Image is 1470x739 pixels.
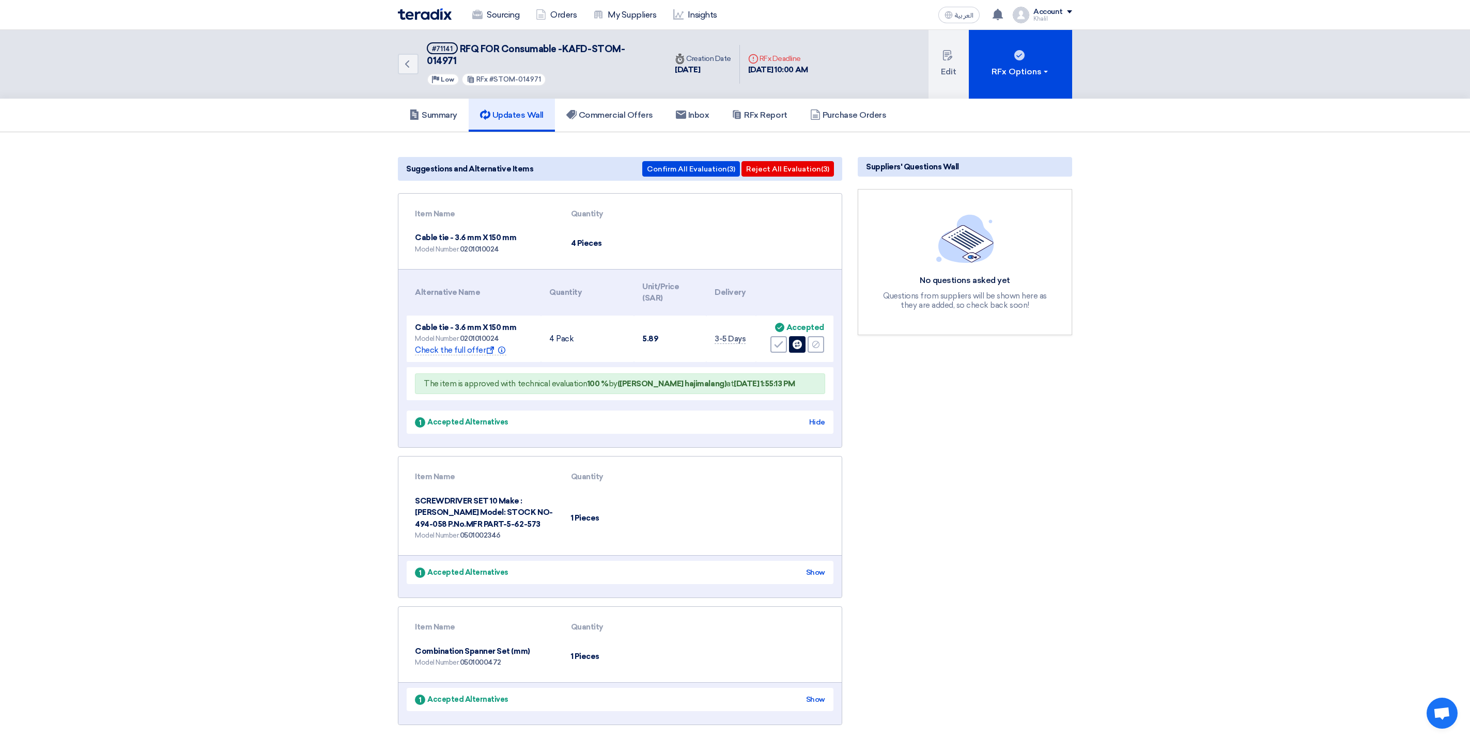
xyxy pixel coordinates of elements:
a: Purchase Orders [799,99,898,132]
div: RFx Options [992,66,1050,78]
img: Teradix logo [398,8,452,20]
th: Delivery [706,275,756,310]
span: 5.89 [642,334,658,343]
a: RFx Report [720,99,798,132]
span: (3) [727,165,735,174]
th: Item Name [407,465,563,489]
a: My Suppliers [585,4,664,26]
h5: Updates Wall [480,110,544,120]
div: Account [1033,8,1063,17]
a: Updates Wall [469,99,555,132]
button: RFx Options [969,30,1072,99]
span: Low [441,76,454,83]
div: Model Number: [415,530,554,541]
a: Inbox [664,99,721,132]
th: Quantity [563,202,671,226]
th: Unit/Price (SAR) [634,275,706,310]
th: Item Name [407,202,563,226]
span: 1 [415,568,425,578]
div: Accepted [786,323,824,332]
a: Open chat [1427,698,1458,729]
a: Insights [665,4,725,26]
span: #STOM-014971 [489,75,541,83]
a: Orders [528,4,585,26]
img: profile_test.png [1013,7,1029,23]
a: Summary [398,99,469,132]
span: RFQ FOR Consumable -KAFD-STOM-014971 [427,43,625,67]
div: Show [806,694,825,705]
div: Creation Date [675,53,731,64]
span: Suppliers' Questions Wall [866,161,959,172]
h5: Purchase Orders [810,110,887,120]
span: 0201010024 [460,334,499,343]
span: Check the full offer [415,345,506,355]
td: 4 Pieces [563,226,671,261]
b: 100 % [587,379,609,388]
div: Model Number: [415,244,554,255]
div: Khalil [1033,16,1072,22]
div: No questions asked yet [877,275,1053,286]
span: 0201010024 [460,245,499,254]
span: Cable tie - 3.6 mm X 150 mm [415,323,516,332]
th: Quantity [541,275,634,310]
a: Sourcing [464,4,528,26]
button: Confirm All Evaluation(3) [642,161,740,177]
span: 1 [415,417,425,428]
span: 0501002346 [460,531,501,540]
div: #71141 [432,45,453,52]
img: empty_state_list.svg [936,214,994,263]
div: Questions from suppliers will be shown here as they are added, so check back soon! [877,291,1053,310]
td: 4 Pack [541,316,634,362]
div: Accepted Alternatives [415,567,508,578]
div: Show [806,567,825,578]
h5: Summary [409,110,457,120]
button: Reject All Evaluation(3) [741,161,834,177]
div: Accepted Alternatives [415,417,508,428]
span: 0501000472 [460,658,501,667]
b: [DATE] 1:55:13 PM [734,379,795,388]
td: Combination Spanner Set (mm) [407,639,563,674]
td: Cable tie - 3.6 mm X 150 mm [407,226,563,261]
div: RFx Deadline [748,53,808,64]
span: The item is approved with technical evaluation by at [424,379,795,388]
b: ([PERSON_NAME] hajimalang) [617,379,727,388]
a: Commercial Offers [555,99,664,132]
div: [DATE] 10:00 AM [748,64,808,76]
div: [DATE] [675,64,731,76]
span: RFx [476,75,488,83]
div: Model Number: [415,333,533,344]
span: (3) [821,165,829,174]
div: Hide [809,417,825,428]
td: 1 Pieces [563,489,671,547]
button: العربية [938,7,980,23]
span: Suggestions and Alternative Items [406,163,533,175]
th: Quantity [563,615,671,639]
div: Accepted Alternatives [415,694,508,705]
span: 1 [415,695,425,705]
h5: RFQ FOR Consumable -KAFD-STOM-014971 [427,42,654,68]
span: 3-5 Days [715,334,746,344]
th: Item Name [407,615,563,639]
th: Alternative Name [407,275,541,310]
h5: Commercial Offers [566,110,653,120]
th: Quantity [563,465,671,489]
h5: Inbox [676,110,709,120]
td: SCREWDRIVER SET 10 Make : [PERSON_NAME] Model: STOCK NO-494-058 P.No.MFR PART-5-62-573 [407,489,563,547]
td: 1 Pieces [563,639,671,674]
span: العربية [955,12,973,19]
div: Model Number: [415,657,554,668]
h5: RFx Report [732,110,787,120]
button: Edit [929,30,969,99]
